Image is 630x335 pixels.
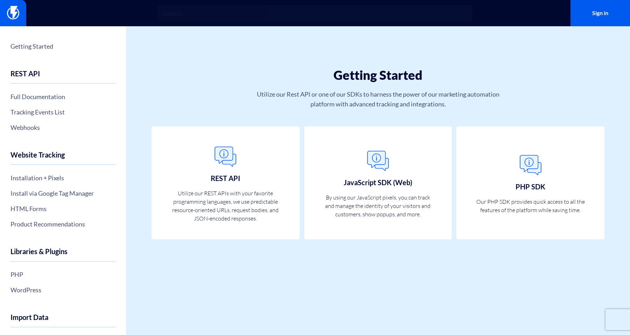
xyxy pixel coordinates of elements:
p: Our PHP SDK provides quick access to all the features of the platform while saving time. [473,197,588,214]
input: Search... [157,5,472,21]
img: General.png [364,147,392,175]
h4: Libraries & Plugins [10,247,115,261]
a: HTML Forms [10,203,115,215]
a: Product Recommendations [10,218,115,230]
p: By using our JavaScript pixels, you can track and manage the identity of your visitors and custom... [321,193,435,218]
a: REST API Utilize our REST APIs with your favorite programming languages, we use predictable resou... [152,126,299,240]
h1: Getting Started [168,68,588,82]
a: WordPress [10,284,115,296]
a: PHP SDK Our PHP SDK provides quick access to all the features of the platform while saving time. [456,126,604,240]
img: General.png [517,151,545,179]
h4: Import Data [10,313,115,327]
a: JavaScript SDK (Web) By using our JavaScript pixels, you can track and manage the identity of you... [304,126,452,240]
img: General.png [211,143,239,171]
p: Utilize our REST APIs with your favorite programming languages, we use predictable resource-orien... [168,189,283,223]
h3: PHP SDK [516,183,545,190]
a: Full Documentation [10,91,115,103]
a: Installation + Pixels [10,172,115,184]
h4: Website Tracking [10,151,115,165]
p: Utilize our Rest API or one of our SDKs to harness the power of our marketing automation platform... [252,89,504,109]
h3: JavaScript SDK (Web) [344,179,412,186]
h4: REST API [10,70,115,84]
a: PHP [10,268,115,280]
a: Getting Started [10,40,115,52]
a: Tracking Events List [10,106,115,118]
a: Webhooks [10,121,115,133]
h3: REST API [211,174,240,182]
a: Install via Google Tag Manager [10,187,115,199]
